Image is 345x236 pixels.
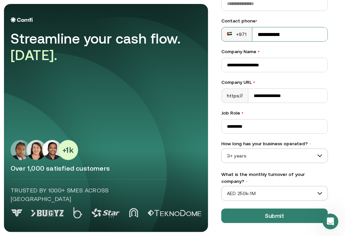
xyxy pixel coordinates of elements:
[11,47,58,63] span: [DATE].
[11,30,196,64] div: Streamline your cash flow.
[221,79,328,86] label: Company URL
[221,17,328,24] div: Contact phone
[241,110,243,116] span: •
[222,151,327,161] span: 3+ years
[222,89,248,103] div: https://
[11,186,167,203] p: Trusted by 1000+ SMEs across [GEOGRAPHIC_DATA]
[221,140,328,147] label: How long has your business operated?
[227,31,247,38] div: +971
[309,142,312,146] span: •
[258,49,260,54] span: •
[221,48,328,55] label: Company Name
[31,210,64,217] img: Logo 1
[256,18,257,23] span: •
[221,209,328,223] button: Submit
[148,210,201,217] img: Logo 5
[129,208,138,218] img: Logo 4
[323,214,338,229] iframe: Intercom live chat
[221,110,328,117] label: Job Role
[73,207,82,219] img: Logo 2
[11,164,201,173] p: Over 1,000 satisfied customers
[11,17,33,22] img: Logo
[245,179,248,184] span: •
[221,171,328,185] label: What is the monthly turnover of your company?
[222,188,327,198] span: AED 250k-1M
[92,209,120,218] img: Logo 3
[253,80,255,85] span: •
[11,209,23,217] img: Logo 0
